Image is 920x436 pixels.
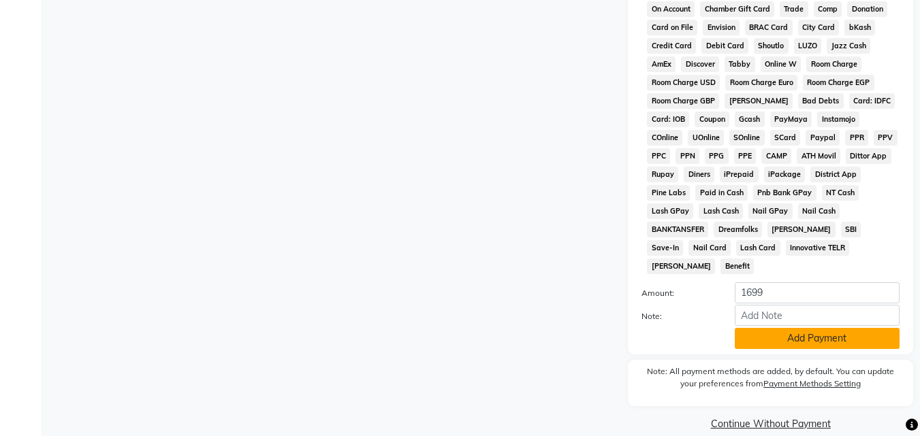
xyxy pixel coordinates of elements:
span: iPrepaid [720,167,759,182]
span: On Account [647,1,695,17]
span: COnline [647,130,682,146]
span: Pnb Bank GPay [753,185,816,201]
span: Online W [761,56,802,72]
span: Card: IDFC [849,93,895,109]
span: PPV [874,130,898,146]
button: Add Payment [735,328,900,349]
span: Bad Debts [798,93,844,109]
span: Nail Card [688,240,731,256]
label: Note: [631,310,724,322]
span: SBI [841,222,861,237]
span: [PERSON_NAME] [767,222,836,237]
label: Note: All payment methods are added, by default. You can update your preferences from [641,365,900,395]
span: Lash Card [736,240,780,256]
span: AmEx [647,56,676,72]
span: Shoutlo [754,38,789,54]
span: Gcash [735,112,765,127]
span: PPR [845,130,868,146]
span: bKash [844,20,875,35]
span: Tabby [725,56,755,72]
span: Lash GPay [647,203,693,219]
span: Envision [703,20,740,35]
span: SOnline [729,130,765,146]
span: Paypal [806,130,840,146]
span: Instamojo [817,112,859,127]
a: Continue Without Payment [631,417,910,431]
input: Amount [735,282,900,303]
span: ATH Movil [797,148,840,164]
span: Comp [814,1,842,17]
span: Save-In [647,240,683,256]
span: Card on File [647,20,697,35]
span: Dittor App [846,148,891,164]
span: District App [810,167,861,182]
span: Coupon [695,112,729,127]
span: Card: IOB [647,112,689,127]
span: Lash Cash [699,203,743,219]
span: Diners [684,167,714,182]
span: Chamber Gift Card [700,1,774,17]
span: Dreamfolks [714,222,762,237]
span: Room Charge [806,56,861,72]
span: City Card [798,20,840,35]
span: Credit Card [647,38,696,54]
label: Amount: [631,287,724,299]
span: SCard [770,130,801,146]
span: Rupay [647,167,678,182]
span: Trade [780,1,808,17]
span: Pine Labs [647,185,690,201]
span: UOnline [688,130,724,146]
span: PPN [676,148,699,164]
span: iPackage [764,167,806,182]
span: PPG [705,148,729,164]
span: Benefit [720,258,754,274]
span: PPC [647,148,670,164]
label: Payment Methods Setting [763,378,861,390]
span: Paid in Cash [695,185,748,201]
span: Nail GPay [748,203,793,219]
span: CAMP [761,148,791,164]
span: Room Charge USD [647,75,720,90]
span: Debit Card [701,38,748,54]
span: [PERSON_NAME] [725,93,793,109]
span: BANKTANSFER [647,222,708,237]
span: Discover [681,56,719,72]
span: Room Charge Euro [725,75,797,90]
span: Jazz Cash [827,38,870,54]
span: Donation [847,1,887,17]
span: LUZO [794,38,822,54]
span: [PERSON_NAME] [647,258,715,274]
span: Nail Cash [798,203,840,219]
span: NT Cash [822,185,859,201]
span: PPE [734,148,757,164]
span: Room Charge EGP [803,75,874,90]
span: Innovative TELR [786,240,850,256]
span: Room Charge GBP [647,93,719,109]
span: BRAC Card [745,20,793,35]
input: Add Note [735,305,900,326]
span: PayMaya [770,112,812,127]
